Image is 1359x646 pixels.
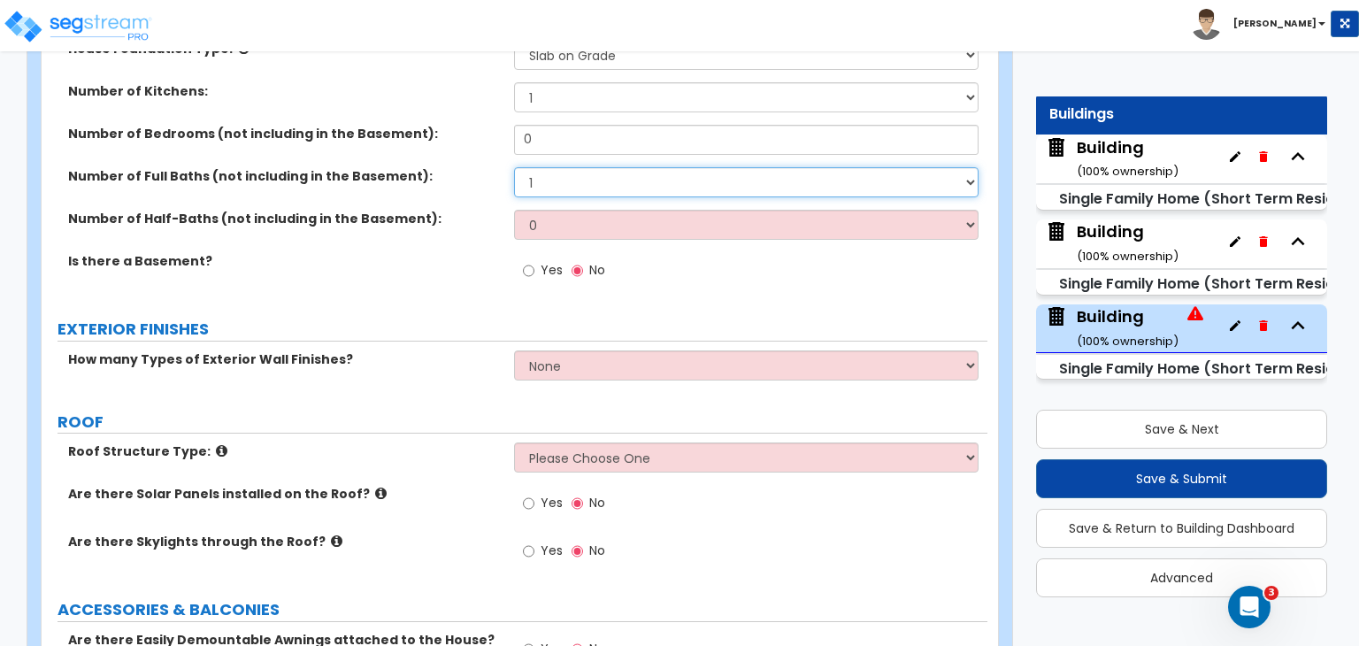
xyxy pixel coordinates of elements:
[1036,410,1327,449] button: Save & Next
[68,125,501,142] label: Number of Bedrooms (not including in the Basement):
[1077,248,1179,265] small: ( 100 % ownership)
[572,261,583,281] input: No
[523,261,534,281] input: Yes
[1036,558,1327,597] button: Advanced
[375,487,387,500] i: click for more info!
[68,82,501,100] label: Number of Kitchens:
[1191,9,1222,40] img: avatar.png
[589,542,605,559] span: No
[68,485,501,503] label: Are there Solar Panels installed on the Roof?
[1228,586,1271,628] iframe: Intercom live chat
[1077,220,1179,265] div: Building
[523,494,534,513] input: Yes
[68,442,501,460] label: Roof Structure Type:
[1077,136,1179,181] div: Building
[1233,17,1317,30] b: [PERSON_NAME]
[1045,305,1068,328] img: building.svg
[1264,586,1278,600] span: 3
[331,534,342,548] i: click for more info!
[1036,459,1327,498] button: Save & Submit
[589,494,605,511] span: No
[589,261,605,279] span: No
[572,542,583,561] input: No
[68,252,501,270] label: Is there a Basement?
[58,598,987,621] label: ACCESSORIES & BALCONIES
[1045,220,1179,265] span: Building
[68,167,501,185] label: Number of Full Baths (not including in the Basement):
[58,411,987,434] label: ROOF
[1045,136,1068,159] img: building.svg
[1077,333,1179,350] small: ( 100 % ownership)
[68,533,501,550] label: Are there Skylights through the Roof?
[523,542,534,561] input: Yes
[1036,509,1327,548] button: Save & Return to Building Dashboard
[1045,305,1203,350] span: Building
[572,494,583,513] input: No
[3,9,153,44] img: logo_pro_r.png
[68,210,501,227] label: Number of Half-Baths (not including in the Basement):
[541,494,563,511] span: Yes
[68,350,501,368] label: How many Types of Exterior Wall Finishes?
[1049,104,1314,125] div: Buildings
[541,261,563,279] span: Yes
[1077,163,1179,180] small: ( 100 % ownership)
[541,542,563,559] span: Yes
[1045,220,1068,243] img: building.svg
[1077,305,1179,350] div: Building
[58,318,987,341] label: EXTERIOR FINISHES
[1045,136,1179,181] span: Building
[216,444,227,458] i: click for more info!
